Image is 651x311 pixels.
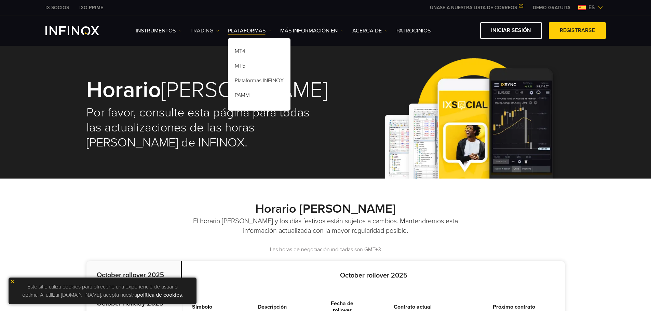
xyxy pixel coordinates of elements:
a: INFINOX [40,4,74,11]
h2: Por favor, consulte esta página para todas las actualizaciones de las horas [PERSON_NAME] de INFI... [86,105,316,150]
a: ACERCA DE [352,27,388,35]
p: El horario [PERSON_NAME] y los días festivos están sujetos a cambios. Mantendremos esta informaci... [191,216,461,236]
p: Este sitio utiliza cookies para ofrecerle una experiencia de usuario óptima. Al utilizar [DOMAIN_... [12,281,193,301]
a: MT5 [228,60,290,74]
p: Las horas de negociación indicadas son GMT+3 [86,246,565,254]
h1: [PERSON_NAME] [86,79,316,102]
a: TRADING [190,27,219,35]
a: MT4 [228,45,290,60]
strong: October rollover 2025 [340,271,407,280]
span: es [586,3,598,12]
a: Patrocinios [396,27,431,35]
strong: October holiday 2025 [97,299,163,308]
strong: Horario [86,76,161,103]
img: yellow close icon [10,279,15,284]
a: Iniciar sesión [480,22,542,39]
strong: October rollover 2025 [97,271,164,279]
strong: Horario [PERSON_NAME] [255,201,396,216]
a: PAMM [228,89,290,104]
a: política de cookies [137,292,182,298]
a: Instrumentos [136,27,182,35]
a: Plataformas INFINOX [228,74,290,89]
a: PLATAFORMAS [228,27,272,35]
a: Más información en [280,27,344,35]
a: Registrarse [549,22,606,39]
a: ÚNASE A NUESTRA LISTA DE CORREOS [425,5,528,11]
a: INFINOX Logo [45,26,115,35]
a: INFINOX [74,4,108,11]
a: INFINOX MENU [528,4,575,11]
